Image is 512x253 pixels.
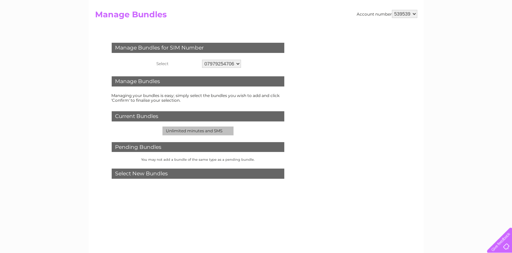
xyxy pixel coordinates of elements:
div: Account number [357,10,417,18]
a: Water [393,29,406,34]
img: logo.png [18,18,52,38]
div: Current Bundles [112,111,284,121]
div: Clear Business is a trading name of Verastar Limited (registered in [GEOGRAPHIC_DATA] No. 3667643... [96,4,416,33]
div: Manage Bundles for SIM Number [112,43,284,53]
a: 0333 014 3131 [384,3,431,12]
td: Unlimited minutes and SMS [162,126,233,135]
div: Pending Bundles [112,142,284,152]
a: Log out [490,29,506,34]
div: Select New Bundles [112,169,284,179]
a: Contact [467,29,484,34]
a: Energy [410,29,425,34]
th: Select [153,58,200,70]
small: You may not add a bundle of the same type as a pending bundle. [141,157,254,162]
div: Manage Bundles [112,76,284,86]
a: Telecoms [429,29,449,34]
td: Managing your bundles is easy; simply select the bundles you wish to add and click 'Confirm' to f... [95,92,301,104]
a: Blog [453,29,463,34]
h2: Manage Bundles [95,10,417,23]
